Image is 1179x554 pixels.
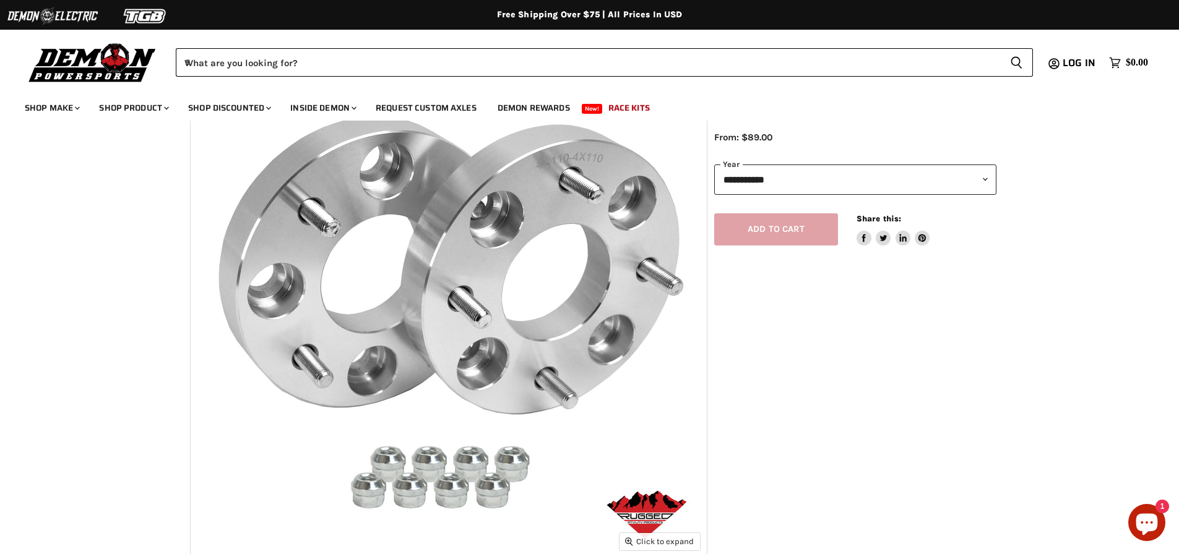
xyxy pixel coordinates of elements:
span: Click to expand [625,537,694,546]
a: Shop Discounted [179,95,279,121]
aside: Share this: [857,213,930,246]
form: Product [176,48,1033,77]
span: From: $89.00 [714,132,772,143]
span: Share this: [857,214,901,223]
span: Log in [1063,55,1095,70]
a: Log in [1057,58,1103,69]
img: Demon Powersports [25,40,160,84]
a: Inside Demon [281,95,364,121]
select: year [714,164,996,195]
img: Demon Electric Logo 2 [6,4,99,28]
a: Shop Product [90,95,176,121]
span: New! [582,104,603,114]
a: Race Kits [599,95,659,121]
a: Shop Make [15,95,87,121]
span: $0.00 [1126,57,1148,69]
input: When autocomplete results are available use up and down arrows to review and enter to select [176,48,1000,77]
img: TGB Logo 2 [99,4,192,28]
ul: Main menu [15,90,1145,121]
a: Request Custom Axles [366,95,486,121]
button: Search [1000,48,1033,77]
a: $0.00 [1103,54,1154,72]
inbox-online-store-chat: Shopify online store chat [1125,504,1169,544]
button: Click to expand [620,533,700,550]
div: Free Shipping Over $75 | All Prices In USD [95,9,1085,20]
a: Demon Rewards [488,95,579,121]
